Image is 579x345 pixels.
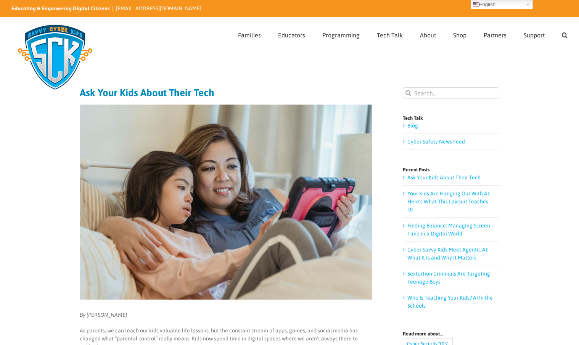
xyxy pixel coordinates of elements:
a: Educators [278,17,305,51]
span: Partners [484,32,507,38]
a: Cyber Safety News Feed [407,139,465,145]
a: Who Is Teaching Your Kids? AI In the Schools [407,295,493,309]
h1: Ask Your Kids About Their Tech [80,87,372,98]
nav: Main Menu [238,17,568,51]
i: Educating & Empowering Digital Citizens [11,5,110,11]
h4: Read more about… [403,331,499,336]
span: About [420,32,436,38]
a: Cyber Savvy Kids Meet Agentic AI: What It Is and Why It Matters [407,247,488,261]
a: About [420,17,436,51]
span: Educators [278,32,305,38]
a: Support [524,17,545,51]
em: By [PERSON_NAME] [80,312,127,318]
a: Your Kids Are Hanging Out With AI. Here’s What This Lawsuit Teaches Us. [407,190,490,213]
a: Search [562,17,568,51]
a: Ask Your Kids About Their Tech [407,174,481,181]
span: Support [524,32,545,38]
input: Search [403,87,414,98]
h4: Tech Talk [403,116,499,121]
h4: Recent Posts [403,167,499,172]
img: Savvy Cyber Kids Logo [11,19,99,95]
a: Finding Balance: Managing Screen Time in a Digital World [407,222,490,237]
input: Search... [403,87,499,98]
span: Programming [322,32,360,38]
span: Families [238,32,261,38]
a: Families [238,17,261,51]
a: Partners [484,17,507,51]
a: Shop [453,17,466,51]
span: Tech Talk [377,32,403,38]
span: Shop [453,32,466,38]
a: [EMAIL_ADDRESS][DOMAIN_NAME] [116,5,201,11]
img: en [473,2,479,8]
a: Tech Talk [377,17,403,51]
a: Programming [322,17,360,51]
a: Sextortion Criminals Are Targeting Teenage Boys [407,271,490,285]
a: Blog [407,123,418,129]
